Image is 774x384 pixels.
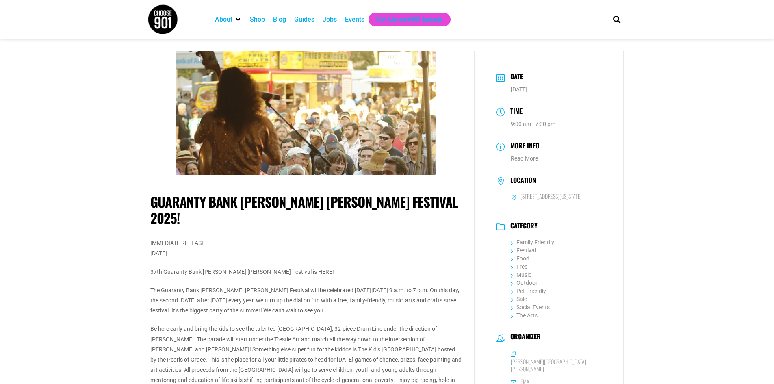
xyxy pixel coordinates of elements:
img: A musician performs on stage facing a large crowd at a Mid-South festival, with food stalls, food... [176,51,436,175]
a: Social Events [511,304,550,310]
h3: Date [506,72,523,83]
a: Food [511,255,529,262]
a: Events [345,15,364,24]
a: Music [511,271,531,278]
p: IMMEDIATE RELEASE [DATE] [150,238,462,258]
h6: [STREET_ADDRESS][US_STATE] [520,193,582,200]
h3: Time [506,106,523,118]
h1: Guaranty Bank [PERSON_NAME] [PERSON_NAME] Festival 2025! [150,194,462,226]
div: About [211,13,246,26]
a: Blog [273,15,286,24]
a: Sale [511,296,527,302]
a: Festival [511,247,536,254]
a: Guides [294,15,314,24]
p: The Guaranty Bank [PERSON_NAME] [PERSON_NAME] Festival will be celebrated [DATE][DATE] 9 a.m. to ... [150,285,462,316]
a: Jobs [323,15,337,24]
nav: Main nav [211,13,599,26]
h3: Category [506,222,538,232]
span: [DATE] [511,86,527,93]
a: Read More [511,155,538,162]
a: Family Friendly [511,239,554,245]
a: About [215,15,232,24]
abbr: 9:00 am - 7:00 pm [511,121,555,127]
div: Search [610,13,623,26]
a: Shop [250,15,265,24]
a: Pet Friendly [511,288,546,294]
h3: Organizer [506,333,541,343]
h3: More Info [506,141,539,152]
a: Outdoor [511,280,538,286]
h6: [PERSON_NAME][GEOGRAPHIC_DATA][PERSON_NAME] [511,358,602,373]
p: 37th Guaranty Bank [PERSON_NAME] [PERSON_NAME] Festival is HERE! [150,267,462,277]
a: Free [511,263,527,270]
h3: Location [506,176,536,186]
a: Get Choose901 Emails [377,15,442,24]
a: The Arts [511,312,538,319]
